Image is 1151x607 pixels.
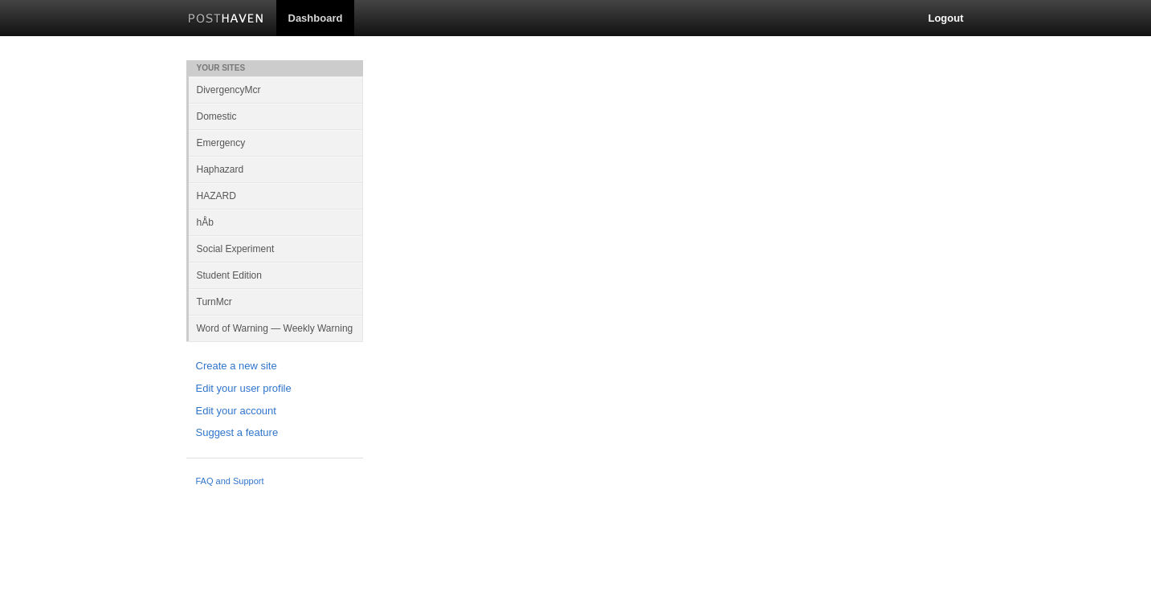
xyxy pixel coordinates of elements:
a: Edit your account [196,403,353,420]
a: FAQ and Support [196,475,353,489]
a: Create a new site [196,358,353,375]
a: Student Edition [189,262,363,288]
a: Word of Warning — Weekly Warning [189,315,363,341]
li: Your Sites [186,60,363,76]
a: HAZARD [189,182,363,209]
a: Edit your user profile [196,381,353,397]
a: DivergencyMcr [189,76,363,103]
a: Domestic [189,103,363,129]
a: Haphazard [189,156,363,182]
a: Suggest a feature [196,425,353,442]
img: Posthaven-bar [188,14,264,26]
a: hÅb [189,209,363,235]
a: Emergency [189,129,363,156]
a: TurnMcr [189,288,363,315]
a: Social Experiment [189,235,363,262]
